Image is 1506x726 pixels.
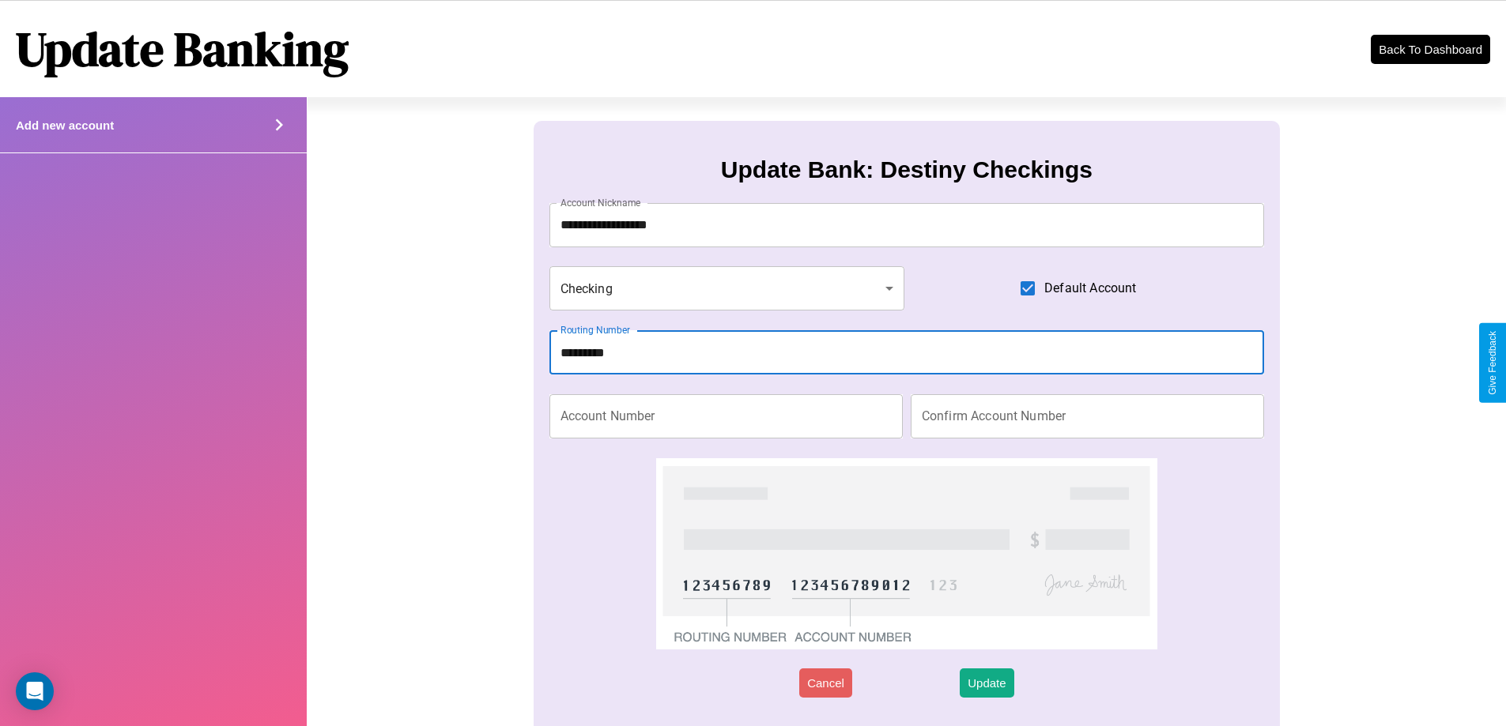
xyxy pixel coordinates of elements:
div: Give Feedback [1487,331,1498,395]
button: Update [960,668,1013,698]
div: Open Intercom Messenger [16,672,54,710]
label: Account Nickname [561,196,641,209]
img: check [656,458,1157,649]
span: Default Account [1044,279,1136,298]
label: Routing Number [561,323,630,337]
div: Checking [549,266,905,310]
h1: Update Banking [16,17,349,81]
button: Back To Dashboard [1371,35,1490,64]
h4: Add new account [16,118,114,132]
h3: Update Bank: Destiny Checkings [721,156,1093,183]
button: Cancel [799,668,852,698]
